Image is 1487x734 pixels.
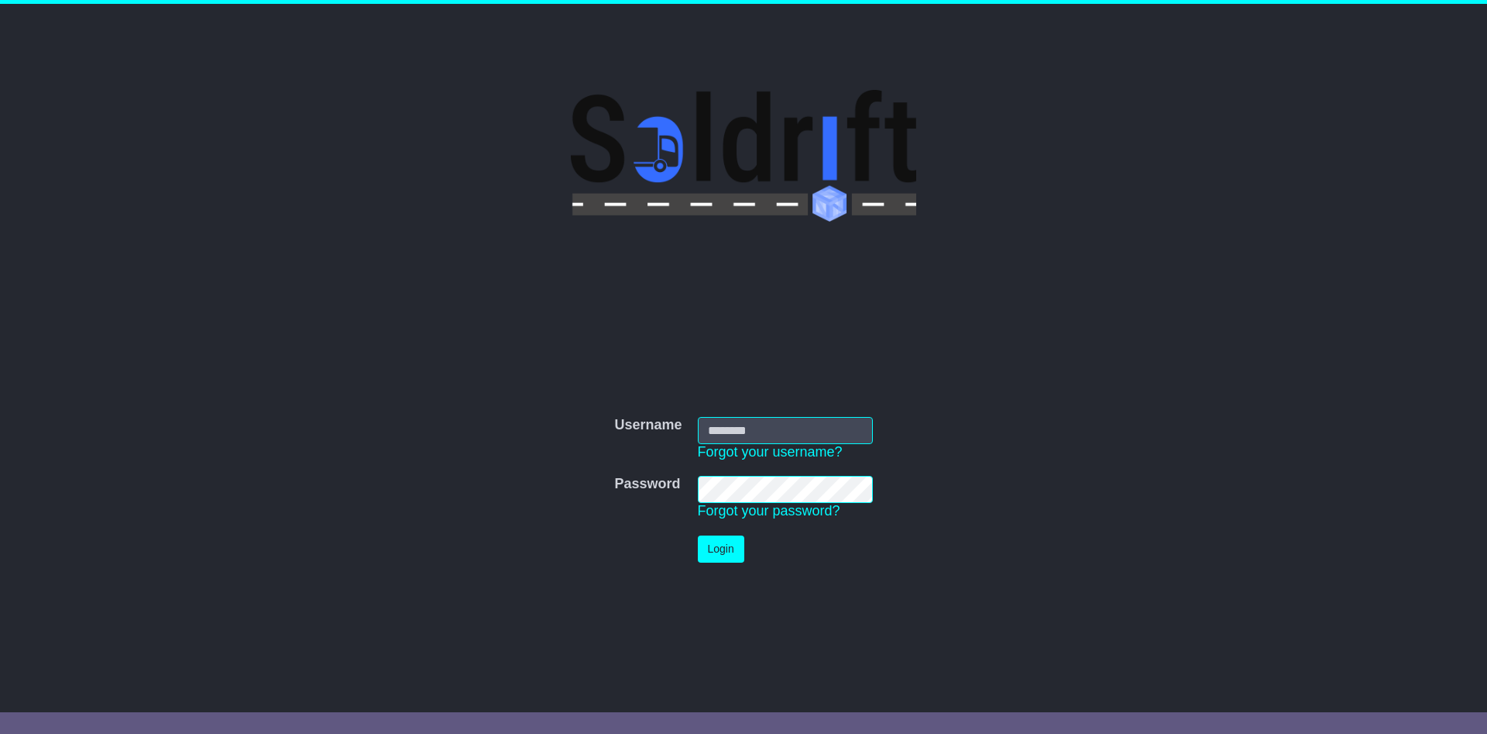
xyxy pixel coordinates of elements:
button: Login [698,536,744,563]
label: Username [614,417,682,434]
label: Password [614,476,680,493]
a: Forgot your password? [698,503,840,519]
img: Soldrift Pty Ltd [571,90,915,222]
a: Forgot your username? [698,444,843,460]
